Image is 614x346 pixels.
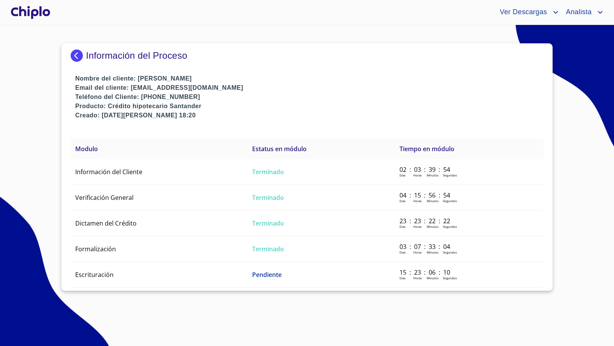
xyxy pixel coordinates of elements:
span: Tiempo en módulo [399,145,454,153]
p: Dias [399,199,406,203]
p: Nombre del cliente: [PERSON_NAME] [75,74,543,83]
p: Producto: Crédito hipotecario Santander [75,102,543,111]
p: Dias [399,224,406,229]
span: Pendiente [252,270,282,279]
button: account of current user [494,6,560,18]
p: Segundos [443,250,457,254]
p: Minutos [427,173,439,177]
p: Segundos [443,199,457,203]
p: Email del cliente: [EMAIL_ADDRESS][DOMAIN_NAME] [75,83,543,92]
p: Teléfono del Cliente: [PHONE_NUMBER] [75,92,543,102]
span: Información del Cliente [75,168,142,176]
span: Terminado [252,219,284,227]
span: Ver Descargas [494,6,551,18]
button: account of current user [560,6,605,18]
p: Minutos [427,224,439,229]
p: Segundos [443,173,457,177]
span: Verificación General [75,193,134,202]
span: Terminado [252,245,284,253]
span: Estatus en módulo [252,145,307,153]
p: Minutos [427,199,439,203]
span: Formalización [75,245,116,253]
span: Escrituración [75,270,114,279]
p: Segundos [443,224,457,229]
p: Horas [413,250,422,254]
p: Horas [413,199,422,203]
p: Segundos [443,276,457,280]
p: Creado: [DATE][PERSON_NAME] 18:20 [75,111,543,120]
p: Minutos [427,276,439,280]
p: Dias [399,173,406,177]
p: Información del Proceso [86,50,187,61]
p: 04 : 15 : 56 : 54 [399,191,451,199]
span: Terminado [252,193,284,202]
p: Dias [399,250,406,254]
p: 03 : 07 : 33 : 04 [399,242,451,251]
span: Modulo [75,145,98,153]
p: Horas [413,173,422,177]
p: Horas [413,224,422,229]
p: Dias [399,276,406,280]
span: Terminado [252,168,284,176]
p: Horas [413,276,422,280]
p: 23 : 23 : 22 : 22 [399,217,451,225]
p: 15 : 23 : 06 : 10 [399,268,451,277]
p: Minutos [427,250,439,254]
span: Analista [560,6,596,18]
img: Docupass spot blue [71,49,86,62]
p: 02 : 03 : 39 : 54 [399,165,451,174]
span: Dictamen del Crédito [75,219,137,227]
div: Información del Proceso [71,49,543,62]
